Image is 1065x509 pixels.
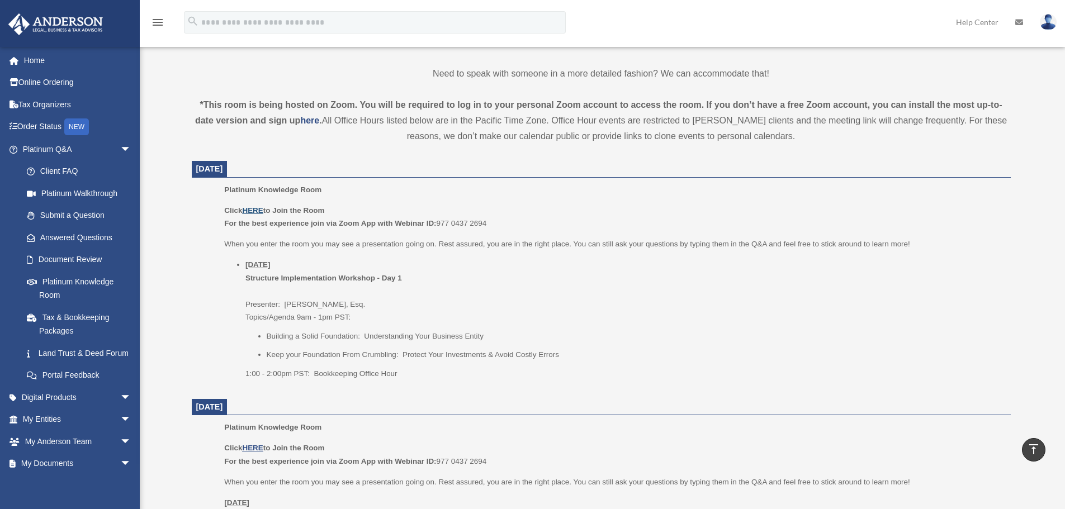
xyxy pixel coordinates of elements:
img: Anderson Advisors Platinum Portal [5,13,106,35]
div: All Office Hours listed below are in the Pacific Time Zone. Office Hour events are restricted to ... [192,97,1011,144]
a: Submit a Question [16,204,148,227]
p: 977 0437 2694 [224,204,1002,230]
a: Document Review [16,249,148,271]
span: Platinum Knowledge Room [224,185,321,194]
a: Platinum Q&Aarrow_drop_down [8,138,148,160]
a: My Anderson Teamarrow_drop_down [8,430,148,453]
u: [DATE] [245,260,271,269]
p: 1:00 - 2:00pm PST: Bookkeeping Office Hour [245,367,1003,380]
u: [DATE] [224,498,249,507]
a: Portal Feedback [16,364,148,387]
a: Tax & Bookkeeping Packages [16,306,148,342]
strong: . [319,116,321,125]
span: arrow_drop_down [120,408,143,431]
p: When you enter the room you may see a presentation going on. Rest assured, you are in the right p... [224,237,1002,251]
a: Order StatusNEW [8,116,148,139]
a: Platinum Knowledge Room [16,270,143,306]
b: Structure Implementation Workshop - Day 1 [245,274,402,282]
i: menu [151,16,164,29]
span: arrow_drop_down [120,453,143,475]
a: My Documentsarrow_drop_down [8,453,148,475]
a: Tax Organizers [8,93,148,116]
a: here [300,116,319,125]
span: arrow_drop_down [120,138,143,161]
a: Land Trust & Deed Forum [16,342,148,364]
b: For the best experience join via Zoom App with Webinar ID: [224,219,436,227]
span: Platinum Knowledge Room [224,423,321,431]
li: Presenter: [PERSON_NAME], Esq. Topics/Agenda 9am - 1pm PST: [245,258,1003,380]
p: When you enter the room you may see a presentation going on. Rest assured, you are in the right p... [224,475,1002,489]
a: My Entitiesarrow_drop_down [8,408,148,431]
span: [DATE] [196,402,223,411]
div: NEW [64,118,89,135]
i: vertical_align_top [1027,443,1040,456]
a: HERE [242,206,263,215]
b: Click to Join the Room [224,206,324,215]
p: Need to speak with someone in a more detailed fashion? We can accommodate that! [192,66,1011,82]
span: arrow_drop_down [120,430,143,453]
a: Client FAQ [16,160,148,183]
b: Click to Join the Room [224,444,324,452]
i: search [187,15,199,27]
a: Platinum Walkthrough [16,182,148,204]
a: Home [8,49,148,72]
a: menu [151,20,164,29]
a: vertical_align_top [1022,438,1045,462]
a: Online Ordering [8,72,148,94]
p: 977 0437 2694 [224,441,1002,468]
a: HERE [242,444,263,452]
span: arrow_drop_down [120,386,143,409]
span: [DATE] [196,164,223,173]
strong: *This room is being hosted on Zoom. You will be required to log in to your personal Zoom account ... [195,100,1002,125]
li: Building a Solid Foundation: Understanding Your Business Entity [267,330,1003,343]
b: For the best experience join via Zoom App with Webinar ID: [224,457,436,465]
li: Keep your Foundation From Crumbling: Protect Your Investments & Avoid Costly Errors [267,348,1003,361]
a: Answered Questions [16,226,148,249]
img: User Pic [1040,14,1057,30]
a: Digital Productsarrow_drop_down [8,386,148,408]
